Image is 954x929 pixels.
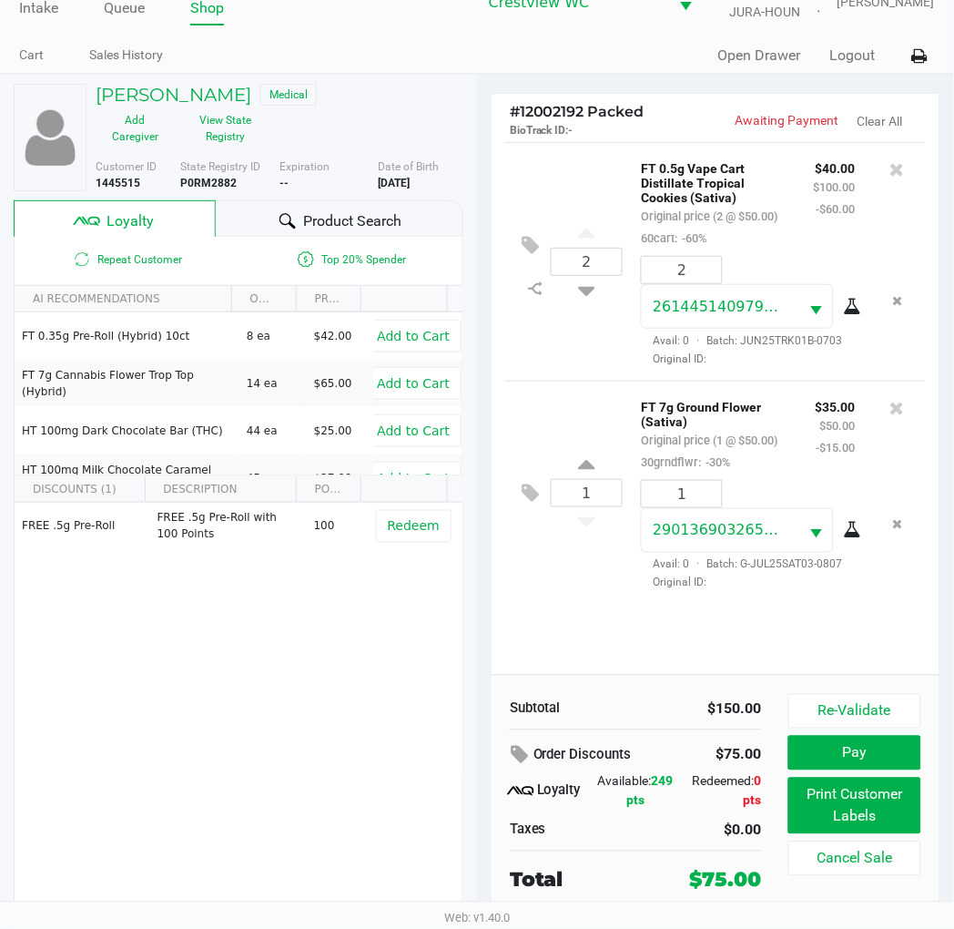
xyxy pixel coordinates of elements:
[715,111,839,130] p: Awaiting Payment
[677,231,706,245] span: -60%
[314,424,352,437] span: $25.00
[279,160,330,173] span: Expiration
[15,249,238,271] span: Repeat Customer
[641,455,730,469] small: 30grndflwr:
[519,277,551,301] inline-svg: Split item qty to new line
[296,476,360,503] th: POINTS
[15,476,462,777] div: Data table
[817,202,856,216] small: -$60.00
[238,312,306,360] td: 8 ea
[306,503,373,550] td: 100
[649,820,761,842] div: $0.00
[641,575,856,591] span: Original ID:
[444,912,510,925] span: Web: v1.40.0
[677,772,761,811] div: Redeemed:
[510,103,520,120] span: #
[830,45,876,66] button: Logout
[798,509,833,552] button: Select
[149,503,306,550] td: FREE .5g Pre-Roll with 100 Points
[569,124,573,137] span: -
[365,414,462,447] button: Add to Cart
[689,558,706,571] span: ·
[96,84,251,106] h5: [PERSON_NAME]
[303,210,401,232] span: Product Search
[388,519,440,534] span: Redeem
[641,351,856,367] span: Original ID:
[689,334,706,347] span: ·
[279,177,289,189] b: --
[701,455,730,469] span: -30%
[377,329,450,343] span: Add to Cart
[15,407,238,454] td: HT 100mg Dark Chocolate Bar (THC)
[15,286,231,312] th: AI RECOMMENDATIONS
[145,476,296,503] th: DESCRIPTION
[695,740,761,771] div: $75.00
[19,44,44,66] a: Cart
[365,462,462,495] button: Add to Cart
[798,285,833,328] button: Select
[858,112,903,131] button: Clear All
[788,694,921,729] button: Re-Validate
[15,503,149,550] td: FREE .5g Pre-Roll
[510,740,668,772] div: Order Discounts
[376,510,452,543] button: Redeem
[295,249,317,271] inline-svg: Is a top 20% spender
[377,471,450,485] span: Add to Cart
[314,377,352,390] span: $65.00
[379,160,440,173] span: Date of Birth
[641,434,777,447] small: Original price (1 @ $50.00)
[15,360,238,407] td: FT 7g Cannabis Flower Trop Top (Hybrid)
[641,395,788,429] p: FT 7g Ground Flower (Sativa)
[788,778,921,834] button: Print Customer Labels
[510,124,569,137] span: BioTrack ID:
[817,441,856,454] small: -$15.00
[181,160,261,173] span: State Registry ID
[238,249,462,271] span: Top 20% Spender
[181,177,238,189] b: P0RM2882
[365,367,462,400] button: Add to Cart
[510,103,644,120] span: 12002192 Packed
[15,286,462,475] div: Data table
[820,419,856,433] small: $50.00
[89,44,163,66] a: Sales History
[365,320,462,352] button: Add to Cart
[886,508,910,542] button: Remove the package from the orderLine
[314,472,352,485] span: $27.00
[96,177,140,189] b: 1445515
[886,284,910,318] button: Remove the package from the orderLine
[510,699,622,720] div: Subtotal
[377,424,450,438] span: Add to Cart
[377,376,450,391] span: Add to Cart
[15,476,145,503] th: DISCOUNTS (1)
[641,209,777,223] small: Original price (2 @ $50.00)
[96,160,157,173] span: Customer ID
[814,180,856,194] small: $100.00
[238,360,306,407] td: 14 ea
[238,407,306,454] td: 44 ea
[238,454,306,502] td: 45 ea
[653,298,801,315] span: 2614451409795253
[107,210,154,232] span: Loyalty
[653,522,801,539] span: 2901369032654346
[689,865,761,895] div: $75.00
[96,106,175,151] button: Add Caregiver
[510,865,659,895] div: Total
[788,736,921,771] button: Pay
[15,454,238,502] td: HT 100mg Milk Chocolate Caramel Bar (THC)
[814,157,856,176] p: $40.00
[641,157,787,205] p: FT 0.5g Vape Cart Distillate Tropical Cookies (Sativa)
[649,699,761,720] div: $150.00
[510,781,594,802] div: Loyalty
[816,395,856,414] p: $35.00
[641,334,842,347] span: Avail: 0 Batch: JUN25TRK01B-0703
[718,45,801,66] button: Open Drawer
[510,820,622,841] div: Taxes
[231,286,296,312] th: ON HAND
[175,106,266,151] button: View State Registry
[296,286,360,312] th: PRICE
[260,84,317,106] span: Medical
[379,177,411,189] b: [DATE]
[314,330,352,342] span: $42.00
[641,231,706,245] small: 60cart:
[641,558,842,571] span: Avail: 0 Batch: G-JUL25SAT03-0807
